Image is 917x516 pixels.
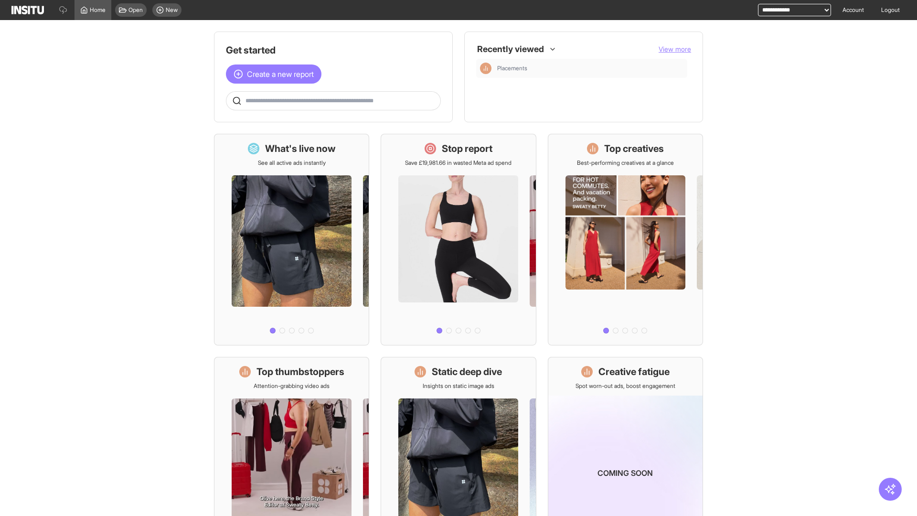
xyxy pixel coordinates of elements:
div: Insights [480,63,491,74]
img: Logo [11,6,44,14]
p: Insights on static image ads [423,382,494,390]
span: Home [90,6,106,14]
span: Create a new report [247,68,314,80]
p: Save £19,981.66 in wasted Meta ad spend [405,159,512,167]
h1: What's live now [265,142,336,155]
h1: Top creatives [604,142,664,155]
a: What's live nowSee all active ads instantly [214,134,369,345]
button: View more [659,44,691,54]
p: Best-performing creatives at a glance [577,159,674,167]
a: Top creativesBest-performing creatives at a glance [548,134,703,345]
h1: Top thumbstoppers [256,365,344,378]
h1: Get started [226,43,441,57]
p: See all active ads instantly [258,159,326,167]
span: Open [128,6,143,14]
span: Placements [497,64,683,72]
span: View more [659,45,691,53]
h1: Static deep dive [432,365,502,378]
a: Stop reportSave £19,981.66 in wasted Meta ad spend [381,134,536,345]
button: Create a new report [226,64,321,84]
h1: Stop report [442,142,492,155]
span: Placements [497,64,527,72]
span: New [166,6,178,14]
p: Attention-grabbing video ads [254,382,330,390]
